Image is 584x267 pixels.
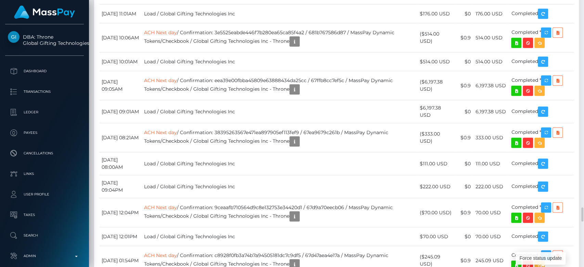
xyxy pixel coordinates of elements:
[8,189,81,200] p: User Profile
[142,227,417,246] td: Load / Global Gifting Technologies Inc
[509,23,574,52] td: Completed *
[8,107,81,117] p: Ledger
[5,63,84,80] a: Dashboard
[99,175,142,198] td: [DATE] 09:04PM
[473,227,509,246] td: 70.00 USD
[99,100,142,123] td: [DATE] 09:01AM
[455,152,473,175] td: $0
[473,52,509,71] td: 514.00 USD
[8,128,81,138] p: Payees
[144,252,177,258] a: ACH Next day
[99,71,142,100] td: [DATE] 09:05AM
[5,165,84,182] a: Links
[509,71,574,100] td: Completed *
[473,175,509,198] td: 222.00 USD
[473,23,509,52] td: 514.00 USD
[8,31,20,43] img: Global Gifting Technologies Inc
[99,198,142,227] td: [DATE] 12:04PM
[473,152,509,175] td: 111.00 USD
[99,227,142,246] td: [DATE] 12:01PM
[8,230,81,241] p: Search
[473,123,509,152] td: 333.00 USD
[142,198,417,227] td: / Confirmation: 9ceaafb710564d9c8e132753e34420d1 / 67d9a70eecb06 / MassPay Dynamic Tokens/Checkbo...
[417,100,455,123] td: $6,197.38 USD
[5,145,84,162] a: Cancellations
[142,175,417,198] td: Load / Global Gifting Technologies Inc
[8,148,81,158] p: Cancellations
[144,129,177,136] a: ACH Next day
[473,100,509,123] td: 6,197.38 USD
[455,175,473,198] td: $0
[8,87,81,97] p: Transactions
[509,123,574,152] td: Completed *
[417,152,455,175] td: $111.00 USD
[5,227,84,244] a: Search
[8,66,81,76] p: Dashboard
[455,198,473,227] td: $0.9
[142,23,417,52] td: / Confirmation: 3e5525eabde446f7b280ea65ca85f4a2 / 681b767586d87 / MassPay Dynamic Tokens/Checkbo...
[509,152,574,175] td: Completed
[5,124,84,141] a: Payees
[509,198,574,227] td: Completed *
[509,175,574,198] td: Completed
[5,186,84,203] a: User Profile
[417,123,455,152] td: ($333.00 USD)
[142,52,417,71] td: Load / Global Gifting Technologies Inc
[473,71,509,100] td: 6,197.38 USD
[142,71,417,100] td: / Confirmation: eea39e00fbba45809e63888434da25cc / 67ffb8cc7ef5c / MassPay Dynamic Tokens/Checkbo...
[455,52,473,71] td: $0
[417,198,455,227] td: ($70.00 USD)
[142,4,417,23] td: Load / Global Gifting Technologies Inc
[509,227,574,246] td: Completed
[8,251,81,261] p: Admin
[5,83,84,100] a: Transactions
[5,34,84,46] span: DBA: Throne Global Gifting Technologies Inc
[417,175,455,198] td: $222.00 USD
[455,100,473,123] td: $0
[473,198,509,227] td: 70.00 USD
[8,169,81,179] p: Links
[455,227,473,246] td: $0
[509,100,574,123] td: Completed
[473,4,509,23] td: 176.00 USD
[516,252,566,265] div: Force status update
[99,4,142,23] td: [DATE] 11:01AM
[14,5,75,19] img: MassPay Logo
[455,4,473,23] td: $0
[8,210,81,220] p: Taxes
[417,227,455,246] td: $70.00 USD
[455,71,473,100] td: $0.9
[5,206,84,224] a: Taxes
[144,77,177,84] a: ACH Next day
[455,23,473,52] td: $0.9
[142,100,417,123] td: Load / Global Gifting Technologies Inc
[142,123,417,152] td: / Confirmation: 38395263567e471ea897905ef113fef9 / 67ea9679c261b / MassPay Dynamic Tokens/Checkbo...
[144,29,177,36] a: ACH Next day
[417,23,455,52] td: ($514.00 USD)
[509,4,574,23] td: Completed
[455,123,473,152] td: $0.9
[142,152,417,175] td: Load / Global Gifting Technologies Inc
[417,4,455,23] td: $176.00 USD
[99,123,142,152] td: [DATE] 08:21AM
[144,204,177,211] a: ACH Next day
[5,104,84,121] a: Ledger
[99,152,142,175] td: [DATE] 08:00AM
[5,247,84,265] a: Admin
[509,52,574,71] td: Completed
[99,52,142,71] td: [DATE] 10:01AM
[417,71,455,100] td: ($6,197.38 USD)
[99,23,142,52] td: [DATE] 10:06AM
[417,52,455,71] td: $514.00 USD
